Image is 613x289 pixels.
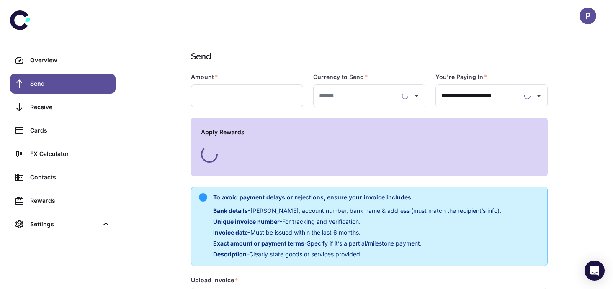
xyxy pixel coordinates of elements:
label: You're Paying In [435,73,487,81]
div: Settings [10,214,116,234]
div: Open Intercom Messenger [585,261,605,281]
div: Send [30,79,111,88]
span: Description [213,251,247,258]
button: Open [533,90,545,102]
div: Rewards [30,196,111,205]
div: FX Calculator [30,149,111,159]
p: - Clearly state goods or services provided. [213,250,501,259]
label: Currency to Send [313,73,368,81]
div: Cards [30,126,111,135]
h6: To avoid payment delays or rejections, ensure your invoice includes: [213,193,501,202]
label: Upload Invoice [191,276,238,284]
a: Contacts [10,167,116,187]
a: FX Calculator [10,144,116,164]
button: P [580,8,596,24]
span: Bank details [213,207,248,214]
h1: Send [191,50,544,63]
p: - Specify if it’s a partial/milestone payment. [213,239,501,248]
button: Open [411,90,422,102]
h6: Apply Rewards [201,128,538,137]
div: Receive [30,102,111,112]
p: - For tracking and verification. [213,217,501,226]
a: Receive [10,97,116,117]
a: Cards [10,120,116,141]
a: Send [10,74,116,94]
span: Invoice date [213,229,248,236]
span: Exact amount or payment terms [213,240,304,247]
a: Rewards [10,191,116,211]
span: Unique invoice number [213,218,280,225]
p: - [PERSON_NAME], account number, bank name & address (must match the recipient’s info). [213,206,501,215]
div: Settings [30,220,98,229]
a: Overview [10,50,116,70]
div: Contacts [30,173,111,182]
div: Overview [30,56,111,65]
label: Amount [191,73,218,81]
p: - Must be issued within the last 6 months. [213,228,501,237]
